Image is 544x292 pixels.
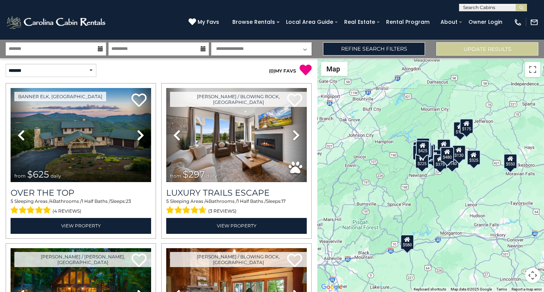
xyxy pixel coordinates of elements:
span: 17 [281,198,286,204]
span: 5 [11,198,13,204]
div: $140 [445,153,459,168]
a: Real Estate [340,16,379,28]
img: thumbnail_168695581.jpeg [166,88,307,182]
button: Map camera controls [525,268,540,283]
img: phone-regular-white.png [514,18,522,26]
button: Toggle fullscreen view [525,62,540,77]
div: $425 [416,140,430,155]
span: 0 [270,68,274,74]
span: 1 Half Baths / [82,198,110,204]
a: Banner Elk, [GEOGRAPHIC_DATA] [14,92,106,101]
a: Browse Rentals [229,16,279,28]
img: thumbnail_167153549.jpeg [11,88,151,182]
span: Map [326,65,340,73]
span: 4 [206,198,209,204]
a: Report a map error [512,287,542,291]
a: Local Area Guide [282,16,337,28]
a: Terms (opens in new tab) [496,287,507,291]
span: 5 [166,198,169,204]
div: Sleeping Areas / Bathrooms / Sleeps: [11,198,151,216]
a: View Property [166,218,307,233]
a: Luxury Trails Escape [166,188,307,198]
span: daily [206,173,217,179]
a: About [437,16,461,28]
span: Map data ©2025 Google [451,287,492,291]
span: $297 [183,169,205,180]
div: $230 [428,149,442,164]
a: [PERSON_NAME] / Blowing Rock, [GEOGRAPHIC_DATA] [170,92,307,107]
div: $225 [415,153,429,168]
span: My Favs [198,18,219,26]
a: Over The Top [11,188,151,198]
span: 4 [50,198,53,204]
button: Keyboard shortcuts [414,287,446,292]
button: Change map style [321,62,348,76]
a: My Favs [189,18,221,26]
div: $480 [440,147,454,162]
span: $625 [27,169,49,180]
div: $325 [467,150,481,165]
img: mail-regular-white.png [530,18,538,26]
span: from [170,173,181,179]
div: $349 [437,139,451,154]
div: $580 [400,234,414,249]
span: 23 [126,198,131,204]
div: $175 [453,122,467,137]
a: View Property [11,218,151,233]
a: Refine Search Filters [323,42,425,56]
a: Owner Login [465,16,506,28]
a: Rental Program [382,16,433,28]
div: $125 [416,138,430,153]
span: from [14,173,26,179]
span: daily [51,173,61,179]
img: White-1-2.png [6,15,108,30]
div: $550 [504,153,517,168]
div: $130 [452,145,466,160]
span: (4 reviews) [53,206,81,216]
a: Add to favorites [131,93,147,109]
a: [PERSON_NAME] / [PERSON_NAME], [GEOGRAPHIC_DATA] [14,252,151,267]
div: Sleeping Areas / Bathrooms / Sleeps: [166,198,307,216]
span: (3 reviews) [208,206,236,216]
button: Update Results [436,42,538,56]
a: Open this area in Google Maps (opens a new window) [319,282,344,292]
img: Google [319,282,344,292]
div: $230 [413,145,426,160]
div: $375 [433,154,447,169]
div: $175 [460,118,473,133]
a: [PERSON_NAME] / Blowing Rock, [GEOGRAPHIC_DATA] [170,252,307,267]
a: (0)MY FAVS [269,68,296,74]
span: ( ) [269,68,275,74]
span: 1 Half Baths / [237,198,266,204]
